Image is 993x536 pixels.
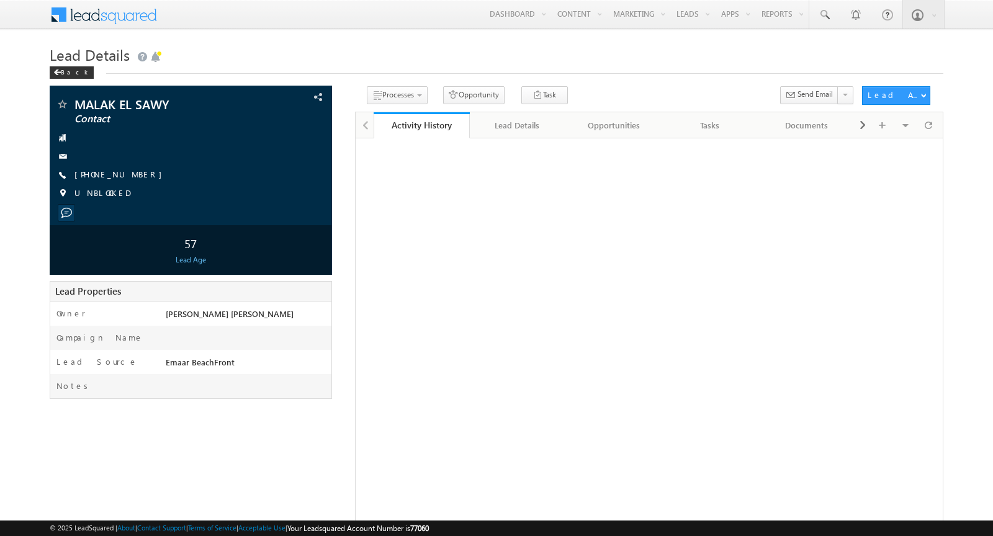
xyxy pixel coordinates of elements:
[576,118,651,133] div: Opportunities
[470,112,566,138] a: Lead Details
[521,86,568,104] button: Task
[188,524,236,532] a: Terms of Service
[367,86,428,104] button: Processes
[50,66,94,79] div: Back
[56,332,143,343] label: Campaign Name
[56,308,86,319] label: Owner
[50,522,429,534] span: © 2025 LeadSquared | | | | |
[862,86,930,105] button: Lead Actions
[443,86,505,104] button: Opportunity
[55,285,121,297] span: Lead Properties
[868,89,920,100] div: Lead Actions
[566,112,662,138] a: Opportunities
[137,524,186,532] a: Contact Support
[50,45,130,65] span: Lead Details
[383,119,461,131] div: Activity History
[662,112,758,138] a: Tasks
[780,86,838,104] button: Send Email
[166,308,294,319] span: [PERSON_NAME] [PERSON_NAME]
[238,524,285,532] a: Acceptable Use
[163,356,331,373] div: Emaar BeachFront
[56,356,138,367] label: Lead Source
[758,112,855,138] a: Documents
[56,380,92,391] label: Notes
[53,231,328,254] div: 57
[410,524,429,533] span: 77060
[74,169,168,181] span: [PHONE_NUMBER]
[74,113,250,125] span: Contact
[798,89,833,100] span: Send Email
[53,254,328,266] div: Lead Age
[374,112,470,138] a: Activity History
[672,118,747,133] div: Tasks
[117,524,135,532] a: About
[768,118,843,133] div: Documents
[74,98,250,110] span: MALAK EL SAWY
[50,66,100,76] a: Back
[287,524,429,533] span: Your Leadsquared Account Number is
[74,187,130,200] span: UNBLOCKED
[382,90,414,99] span: Processes
[480,118,555,133] div: Lead Details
